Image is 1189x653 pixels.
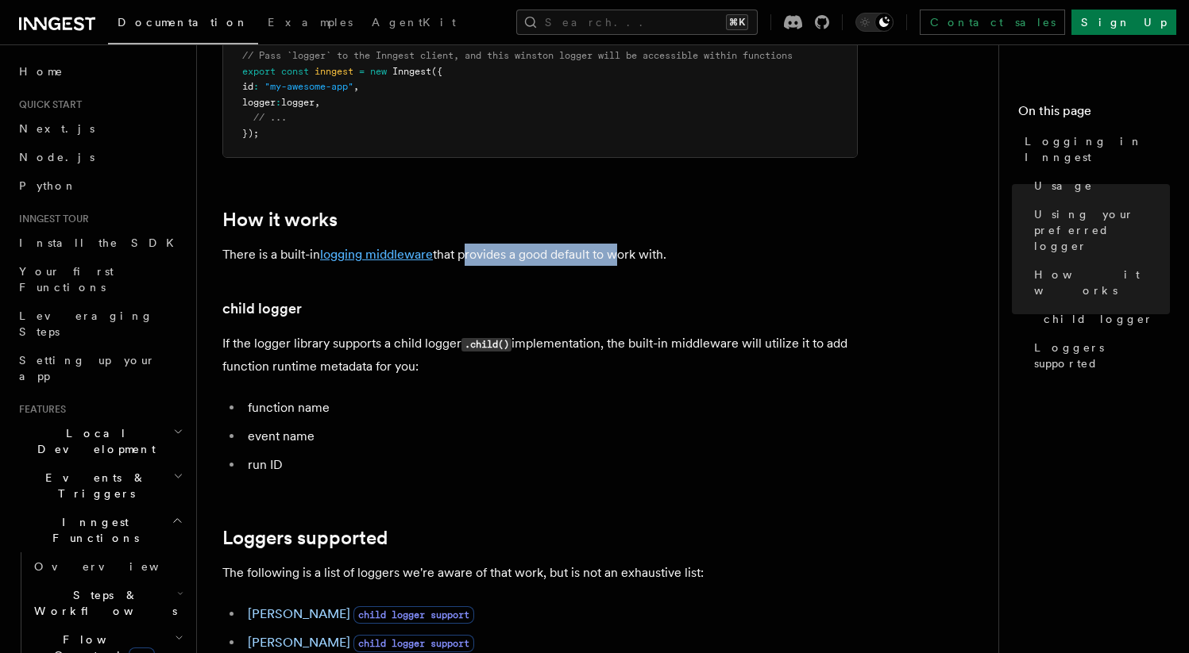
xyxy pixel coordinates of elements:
a: AgentKit [362,5,465,43]
span: export [242,66,276,77]
span: Using your preferred logger [1034,206,1170,254]
span: Node.js [19,151,95,163]
span: = [359,66,365,77]
span: Inngest tour [13,213,89,225]
span: "my-awesome-app" [264,81,353,92]
span: // Pass `logger` to the Inngest client, and this winston logger will be accessible within functions [242,50,793,61]
span: Overview [34,560,198,573]
span: Setting up your app [19,354,156,382]
span: : [276,97,281,108]
button: Steps & Workflows [28,581,187,625]
span: Inngest Functions [13,514,172,546]
span: Leveraging Steps [19,309,153,338]
span: Inngest [392,66,431,77]
a: Examples [258,5,362,43]
button: Events & Triggers [13,463,187,508]
a: Next.js [13,114,187,143]
span: child logger [1044,311,1153,327]
li: run ID [243,454,858,476]
a: Home [13,57,187,86]
a: [PERSON_NAME] [248,606,350,621]
button: Local Development [13,419,187,463]
a: Setting up your app [13,346,187,390]
span: // ... [253,112,287,123]
a: Install the SDK [13,229,187,257]
a: child logger [1037,305,1170,333]
span: Logging in Inngest [1025,133,1170,165]
span: Examples [268,16,353,29]
span: How it works [1034,267,1170,298]
span: Features [13,403,66,416]
span: const [281,66,309,77]
span: Quick start [13,98,82,111]
span: Your first Functions [19,265,114,294]
span: ({ [431,66,442,77]
a: Leveraging Steps [13,302,187,346]
li: function name [243,397,858,419]
span: logger [242,97,276,108]
a: Overview [28,552,187,581]
a: Node.js [13,143,187,171]
a: Logging in Inngest [1018,127,1170,171]
button: Toggle dark mode [855,13,894,32]
span: new [370,66,387,77]
span: Install the SDK [19,236,183,249]
span: child logger support [353,635,474,652]
span: AgentKit [372,16,456,29]
span: }); [242,128,259,139]
button: Inngest Functions [13,508,187,552]
a: Documentation [108,5,258,44]
code: .child() [461,338,512,351]
kbd: ⌘K [726,14,748,30]
span: logger [281,97,315,108]
span: Next.js [19,122,95,135]
li: event name [243,425,858,447]
span: Steps & Workflows [28,587,177,619]
a: Usage [1028,171,1170,200]
a: Loggers supported [1028,333,1170,378]
a: Your first Functions [13,257,187,302]
a: [PERSON_NAME] [248,635,350,650]
span: Documentation [118,16,249,29]
a: child logger [222,298,302,320]
p: The following is a list of loggers we're aware of that work, but is not an exhaustive list: [222,562,858,584]
a: Using your preferred logger [1028,200,1170,260]
span: Usage [1034,178,1093,194]
span: id [242,81,253,92]
span: , [315,97,320,108]
span: Python [19,179,77,192]
span: inngest [315,66,353,77]
span: , [353,81,359,92]
a: Sign Up [1071,10,1176,35]
span: child logger support [353,606,474,624]
a: How it works [222,209,338,231]
span: Events & Triggers [13,470,173,501]
button: Search...⌘K [516,10,758,35]
a: logging middleware [320,247,433,262]
a: Loggers supported [222,527,388,549]
a: How it works [1028,260,1170,305]
p: If the logger library supports a child logger implementation, the built-in middleware will utiliz... [222,332,858,378]
span: Home [19,63,64,79]
a: Contact sales [920,10,1065,35]
h4: On this page [1018,102,1170,127]
span: Loggers supported [1034,340,1170,371]
span: : [253,81,259,92]
p: There is a built-in that provides a good default to work with. [222,244,858,266]
span: Local Development [13,425,173,457]
a: Python [13,171,187,200]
